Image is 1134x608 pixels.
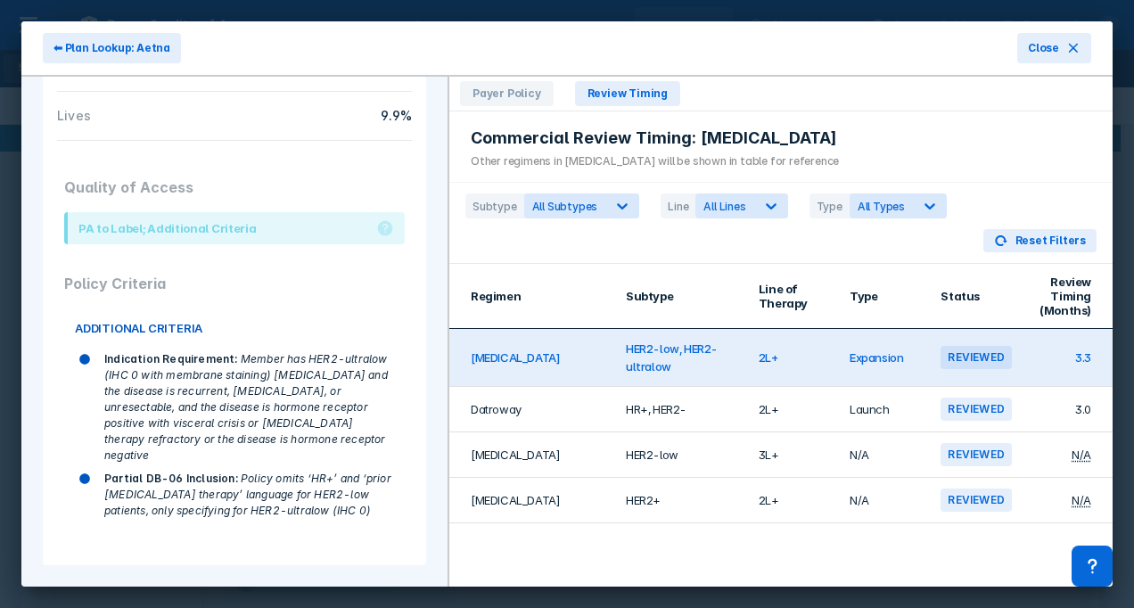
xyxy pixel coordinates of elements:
[615,432,748,478] td: HER2-low
[661,193,695,218] div: Line
[858,200,905,213] span: All Types
[941,443,1012,466] div: Reviewed
[615,478,748,523] td: HER2+
[703,200,745,213] span: All Lines
[1072,448,1091,463] div: N/A
[839,478,930,523] td: N/A
[839,432,930,478] td: N/A
[449,432,615,478] td: [MEDICAL_DATA]
[850,289,919,303] div: Type
[748,478,839,523] td: 2L+
[449,387,615,432] td: Datroway
[104,472,238,485] span: Partial DB-06 Inclusion :
[615,329,748,387] td: HER2-low, HER2-ultralow
[64,259,405,308] div: Policy Criteria
[104,352,238,366] span: Indication Requirement :
[532,200,598,213] span: All Subtypes
[471,127,837,149] span: Commercial Review Timing: [MEDICAL_DATA]
[75,319,202,337] span: ADDITIONAL CRITERIA
[465,193,524,218] div: Subtype
[615,387,748,432] td: HR+, HER2-
[941,289,1010,303] div: Status
[748,387,839,432] td: 2L+
[809,193,850,218] div: Type
[1022,387,1113,432] td: 3.0
[471,153,839,169] div: Other regimens in [MEDICAL_DATA] will be shown in table for reference
[104,352,388,462] span: Member has HER2-ultralow (IHC 0 with membrane staining) [MEDICAL_DATA] and the disease is recurre...
[1072,494,1091,508] div: N/A
[748,432,839,478] td: 3L+
[748,329,839,387] td: 2L+
[78,219,256,237] div: PA to Label; Additional Criteria
[449,329,615,387] td: [MEDICAL_DATA]
[460,81,554,106] span: Payer Policy
[43,33,181,63] button: ⬅ Plan Lookup: Aetna
[941,346,1012,369] div: Reviewed
[1015,233,1086,249] span: Reset Filters
[104,472,391,517] span: Policy omits ‘HR+’ and ‘prior [MEDICAL_DATA] therapy’ language for HER2-low patients, only specif...
[839,387,930,432] td: Launch
[839,329,930,387] td: Expansion
[245,106,412,126] div: 9.9%
[449,478,615,523] td: [MEDICAL_DATA]
[1017,33,1091,63] button: Close
[626,289,737,303] div: Subtype
[983,229,1097,252] button: Reset Filters
[941,398,1012,421] div: Reviewed
[575,81,680,106] span: Review Timing
[64,162,405,212] div: Quality of Access
[1022,329,1113,387] td: 3.3
[57,106,234,126] div: Lives
[1032,275,1091,317] div: Review Timing (Months)
[1072,546,1113,587] div: Contact Support
[941,489,1012,512] div: Reviewed
[759,282,828,310] div: Line of Therapy
[53,40,170,56] span: ⬅ Plan Lookup: Aetna
[1028,40,1059,56] span: Close
[471,289,604,303] div: Regimen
